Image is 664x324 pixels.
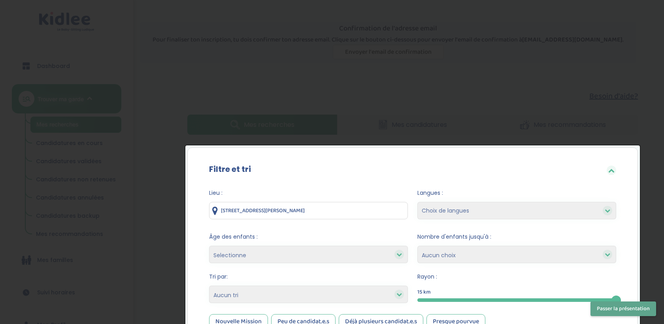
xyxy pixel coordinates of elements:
span: Lieu : [209,189,408,197]
button: Passer la présentation [590,301,656,316]
span: Tri par: [209,273,408,281]
input: Ville ou code postale [209,202,408,219]
span: Rayon : [417,273,616,281]
span: Nombre d'enfants jusqu'à : [417,233,616,241]
span: 15 km [417,288,431,296]
span: Langues : [417,189,616,197]
span: Âge des enfants : [209,233,408,241]
label: Filtre et tri [209,163,251,175]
